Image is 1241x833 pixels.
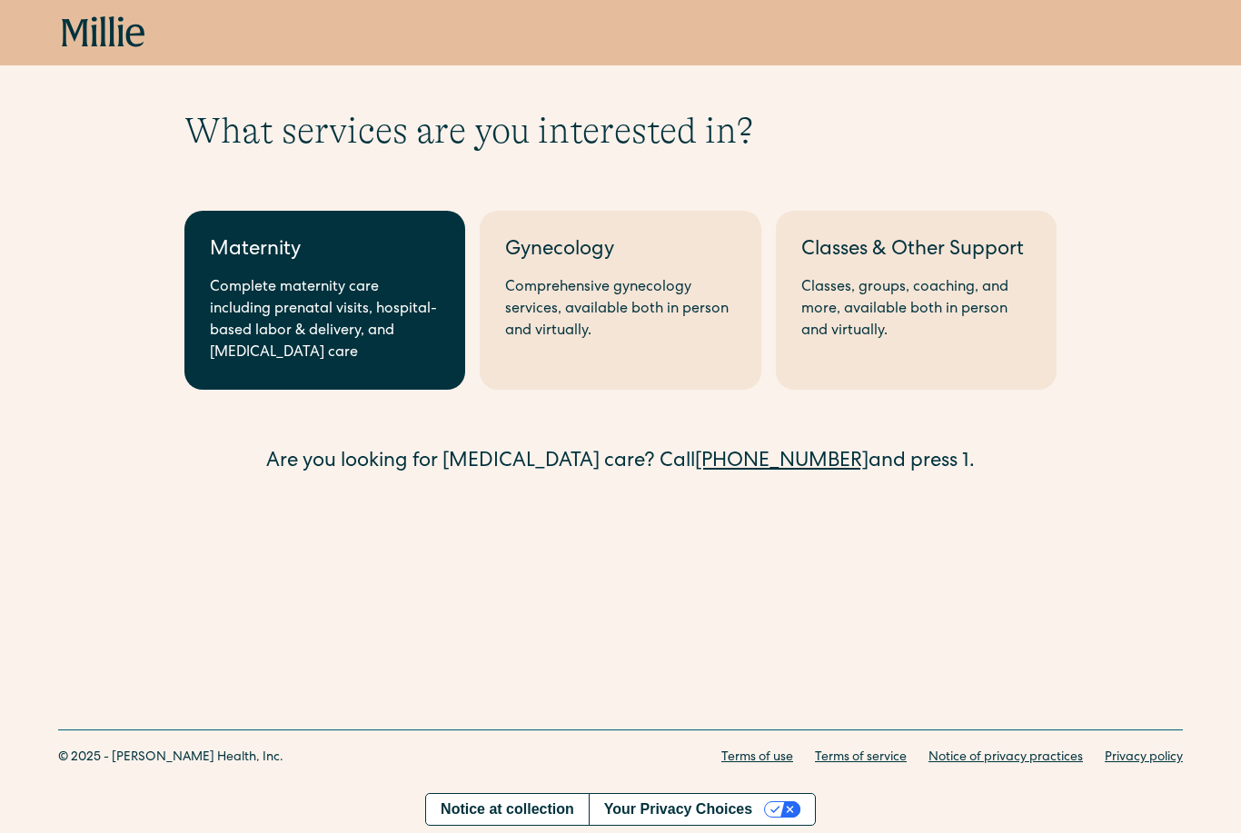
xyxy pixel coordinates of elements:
[58,749,283,768] div: © 2025 - [PERSON_NAME] Health, Inc.
[184,211,465,390] a: MaternityComplete maternity care including prenatal visits, hospital-based labor & delivery, and ...
[721,749,793,768] a: Terms of use
[505,236,735,266] div: Gynecology
[480,211,760,390] a: GynecologyComprehensive gynecology services, available both in person and virtually.
[928,749,1083,768] a: Notice of privacy practices
[695,452,869,472] a: [PHONE_NUMBER]
[184,109,1057,153] h1: What services are you interested in?
[505,277,735,342] div: Comprehensive gynecology services, available both in person and virtually.
[426,794,589,825] a: Notice at collection
[589,794,815,825] button: Your Privacy Choices
[210,236,440,266] div: Maternity
[815,749,907,768] a: Terms of service
[184,448,1057,478] div: Are you looking for [MEDICAL_DATA] care? Call and press 1.
[210,277,440,364] div: Complete maternity care including prenatal visits, hospital-based labor & delivery, and [MEDICAL_...
[776,211,1057,390] a: Classes & Other SupportClasses, groups, coaching, and more, available both in person and virtually.
[1105,749,1183,768] a: Privacy policy
[801,236,1031,266] div: Classes & Other Support
[801,277,1031,342] div: Classes, groups, coaching, and more, available both in person and virtually.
